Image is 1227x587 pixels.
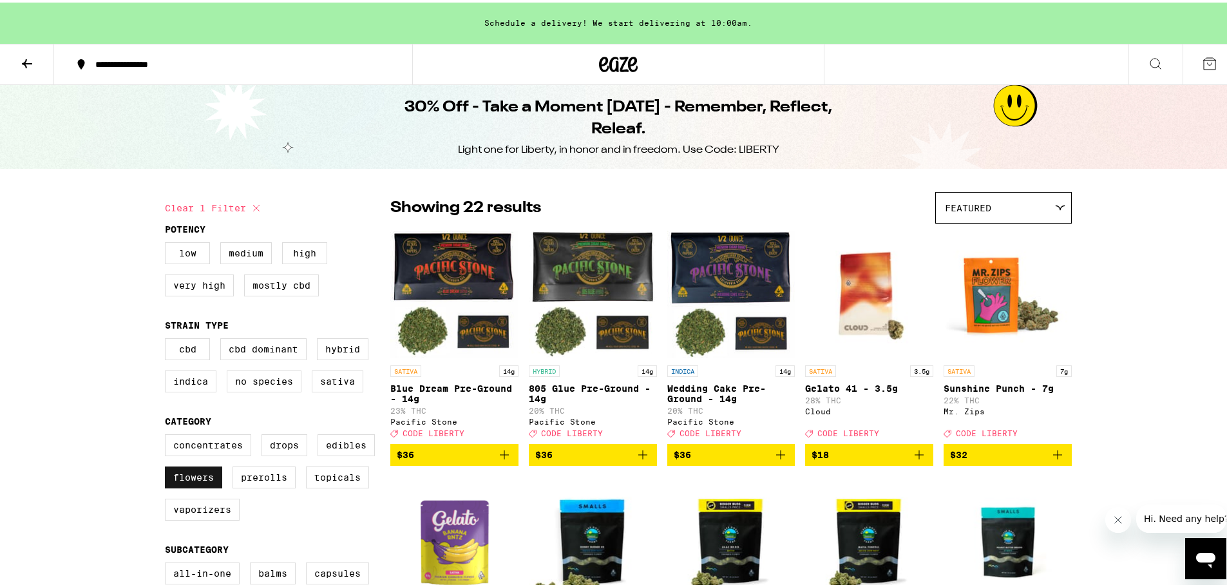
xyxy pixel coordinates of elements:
iframe: Close message [1105,505,1131,530]
label: Edibles [318,432,375,454]
p: Blue Dream Pre-Ground - 14g [390,381,518,401]
span: $36 [397,447,414,457]
img: Pacific Stone - 805 Glue Pre-Ground - 14g [529,227,657,356]
legend: Category [165,414,211,424]
button: Add to bag [805,441,933,463]
p: Showing 22 results [390,195,541,217]
span: Featured [945,200,991,211]
div: Pacific Stone [667,415,795,423]
label: Drops [262,432,307,454]
p: HYBRID [529,363,560,374]
label: High [282,240,327,262]
p: 20% THC [529,404,657,412]
a: Open page for Gelato 41 - 3.5g from Cloud [805,227,933,441]
img: Mr. Zips - Sunshine Punch - 7g [944,227,1072,356]
a: Open page for Blue Dream Pre-Ground - 14g from Pacific Stone [390,227,518,441]
label: Concentrates [165,432,251,454]
legend: Potency [165,222,205,232]
button: Add to bag [390,441,518,463]
button: Clear 1 filter [165,189,264,222]
p: Gelato 41 - 3.5g [805,381,933,391]
iframe: Button to launch messaging window [1185,535,1226,577]
span: Hi. Need any help? [8,9,93,19]
legend: Subcategory [165,542,229,552]
label: Medium [220,240,272,262]
p: Sunshine Punch - 7g [944,381,1072,391]
label: Hybrid [317,336,368,358]
p: SATIVA [805,363,836,374]
a: Open page for Sunshine Punch - 7g from Mr. Zips [944,227,1072,441]
label: Prerolls [233,464,296,486]
label: Topicals [306,464,369,486]
span: $18 [812,447,829,457]
label: Vaporizers [165,496,240,518]
p: SATIVA [390,363,421,374]
a: Open page for 805 Glue Pre-Ground - 14g from Pacific Stone [529,227,657,441]
span: CODE LIBERTY [541,427,603,435]
div: Pacific Stone [529,415,657,423]
p: 805 Glue Pre-Ground - 14g [529,381,657,401]
p: SATIVA [944,363,975,374]
img: Pacific Stone - Blue Dream Pre-Ground - 14g [390,227,518,356]
label: Low [165,240,210,262]
label: Sativa [312,368,363,390]
label: Mostly CBD [244,272,319,294]
p: 22% THC [944,394,1072,402]
label: Flowers [165,464,222,486]
p: 7g [1056,363,1072,374]
button: Add to bag [529,441,657,463]
label: Very High [165,272,234,294]
p: INDICA [667,363,698,374]
p: 14g [499,363,518,374]
label: CBD [165,336,210,358]
iframe: Message from company [1136,502,1226,530]
div: Mr. Zips [944,405,1072,413]
p: 28% THC [805,394,933,402]
label: No Species [227,368,301,390]
label: Capsules [306,560,369,582]
div: Cloud [805,405,933,413]
label: Indica [165,368,216,390]
span: CODE LIBERTY [817,427,879,435]
p: 14g [638,363,657,374]
span: CODE LIBERTY [403,427,464,435]
label: CBD Dominant [220,336,307,358]
label: Balms [250,560,296,582]
span: CODE LIBERTY [680,427,741,435]
img: Pacific Stone - Wedding Cake Pre-Ground - 14g [667,227,795,356]
p: 20% THC [667,404,795,412]
p: Wedding Cake Pre-Ground - 14g [667,381,795,401]
div: Light one for Liberty, in honor and in freedom. Use Code: LIBERTY [458,140,779,155]
h1: 30% Off - Take a Moment [DATE] - Remember, Reflect, Releaf. [384,94,853,138]
p: 14g [775,363,795,374]
div: Pacific Stone [390,415,518,423]
p: 23% THC [390,404,518,412]
span: $36 [674,447,691,457]
label: All-In-One [165,560,240,582]
span: $32 [950,447,967,457]
img: Cloud - Gelato 41 - 3.5g [805,227,933,356]
span: $36 [535,447,553,457]
legend: Strain Type [165,318,229,328]
button: Add to bag [944,441,1072,463]
button: Add to bag [667,441,795,463]
a: Open page for Wedding Cake Pre-Ground - 14g from Pacific Stone [667,227,795,441]
p: 3.5g [910,363,933,374]
span: CODE LIBERTY [956,427,1018,435]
